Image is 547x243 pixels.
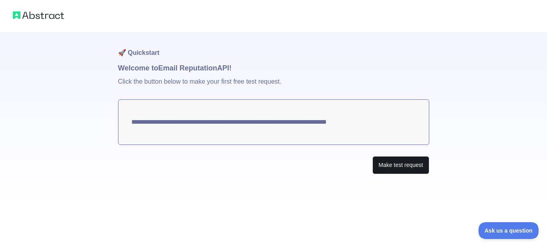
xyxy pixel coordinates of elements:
iframe: Toggle Customer Support [479,222,539,239]
p: Click the button below to make your first free test request. [118,74,429,99]
h1: 🚀 Quickstart [118,32,429,62]
button: Make test request [372,156,429,174]
img: Abstract logo [13,10,64,21]
h1: Welcome to Email Reputation API! [118,62,429,74]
